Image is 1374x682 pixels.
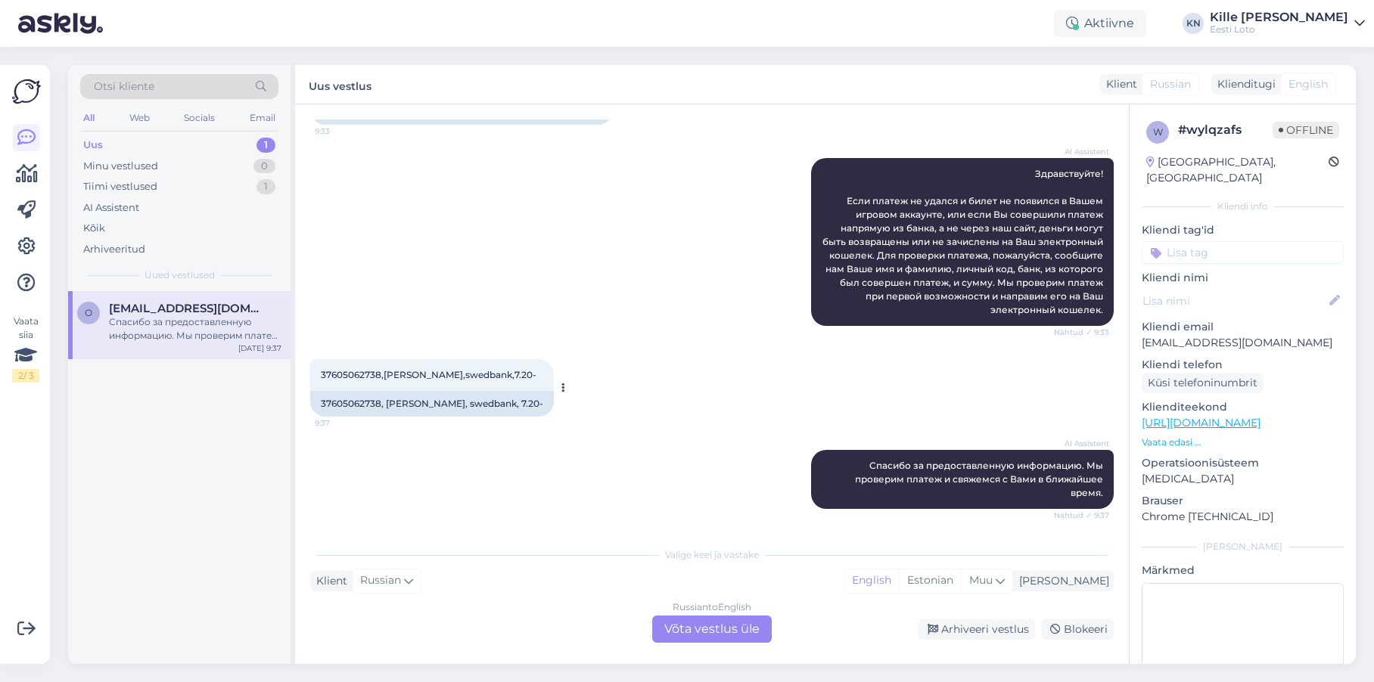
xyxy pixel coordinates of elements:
[1289,76,1328,92] span: English
[1142,319,1344,335] p: Kliendi email
[83,221,105,236] div: Kõik
[12,77,41,106] img: Askly Logo
[1142,373,1264,393] div: Küsi telefoninumbrit
[1142,293,1326,309] input: Lisa nimi
[1210,11,1365,36] a: Kille [PERSON_NAME]Eesti Loto
[315,126,371,137] span: 9:33
[1210,11,1348,23] div: Kille [PERSON_NAME]
[238,343,281,354] div: [DATE] 9:37
[1153,126,1163,138] span: w
[83,138,103,153] div: Uus
[1052,327,1109,338] span: Nähtud ✓ 9:33
[256,138,275,153] div: 1
[85,307,92,318] span: o
[315,417,371,429] span: 9:37
[1150,76,1191,92] span: Russian
[969,573,993,587] span: Muu
[1052,146,1109,157] span: AI Assistent
[181,108,218,128] div: Socials
[83,159,158,174] div: Minu vestlused
[1013,573,1109,589] div: [PERSON_NAME]
[360,572,401,589] span: Russian
[855,460,1105,498] span: Спасибо за предоставленную информацию. Мы проверим платеж и свяжемся с Вами в ближайшее время.
[1142,357,1344,373] p: Kliendi telefon
[1142,509,1344,525] p: Chrome [TECHNICAL_ID]
[1054,10,1146,37] div: Aktiivne
[673,600,751,614] div: Russian to English
[145,268,215,282] span: Uued vestlused
[1142,471,1344,487] p: [MEDICAL_DATA]
[822,168,1105,315] span: Здравствуйте! Если платеж не удался и билет не появился в Вашем игровом аккаунте, или если Вы сов...
[321,369,536,380] span: 37605062738,[PERSON_NAME],swedbank,7.20-
[1142,222,1344,238] p: Kliendi tag'id
[109,315,281,343] div: Спасибо за предоставленную информацию. Мы проверим платеж и свяжемся с Вами в ближайшее время.
[1142,436,1344,449] p: Vaata edasi ...
[309,74,371,95] label: Uus vestlus
[126,108,153,128] div: Web
[1142,335,1344,351] p: [EMAIL_ADDRESS][DOMAIN_NAME]
[1211,76,1276,92] div: Klienditugi
[1210,23,1348,36] div: Eesti Loto
[83,242,145,257] div: Arhiveeritud
[1142,416,1261,429] a: [URL][DOMAIN_NAME]
[12,315,39,383] div: Vaata siia
[1142,563,1344,578] p: Märkmed
[310,391,554,417] div: 37605062738, [PERSON_NAME], swedbank, 7.20-
[247,108,278,128] div: Email
[652,615,772,643] div: Võta vestlus üle
[844,569,899,592] div: English
[253,159,275,174] div: 0
[1178,121,1273,139] div: # wylqzafs
[1052,438,1109,449] span: AI Assistent
[1142,200,1344,213] div: Kliendi info
[94,79,154,95] span: Otsi kliente
[1142,270,1344,286] p: Kliendi nimi
[83,200,139,215] div: AI Assistent
[899,569,961,592] div: Estonian
[109,302,266,315] span: ofokin1@gmail.com
[1273,122,1339,138] span: Offline
[256,179,275,194] div: 1
[1142,399,1344,415] p: Klienditeekond
[12,369,39,383] div: 2 / 3
[1142,241,1344,264] input: Lisa tag
[83,179,157,194] div: Tiimi vestlused
[310,548,1114,562] div: Valige keel ja vastake
[1142,493,1344,509] p: Brauser
[80,108,98,128] div: All
[1142,540,1344,553] div: [PERSON_NAME]
[1052,510,1109,521] span: Nähtud ✓ 9:37
[1100,76,1137,92] div: Klient
[1146,154,1329,186] div: [GEOGRAPHIC_DATA], [GEOGRAPHIC_DATA]
[1142,455,1344,471] p: Operatsioonisüsteem
[1041,619,1114,640] div: Blokeeri
[310,573,347,589] div: Klient
[1183,13,1204,34] div: KN
[919,619,1035,640] div: Arhiveeri vestlus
